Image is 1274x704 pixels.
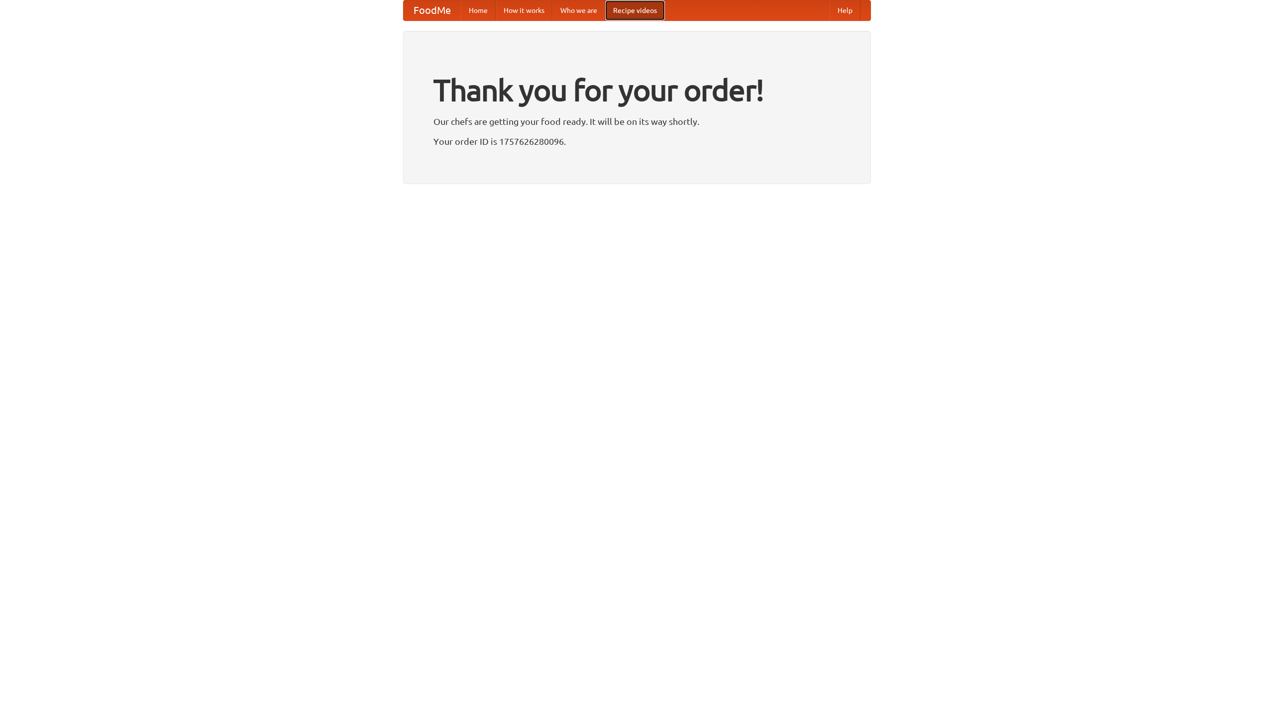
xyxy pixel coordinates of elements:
a: Home [461,0,496,20]
a: Recipe videos [605,0,665,20]
a: How it works [496,0,552,20]
h1: Thank you for your order! [433,66,841,114]
a: FoodMe [404,0,461,20]
a: Who we are [552,0,605,20]
p: Your order ID is 1757626280096. [433,134,841,149]
a: Help [830,0,860,20]
p: Our chefs are getting your food ready. It will be on its way shortly. [433,114,841,129]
